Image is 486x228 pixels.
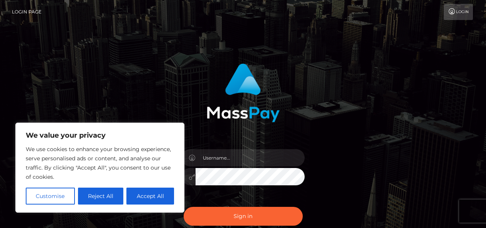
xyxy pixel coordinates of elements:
[126,188,174,205] button: Accept All
[26,131,174,140] p: We value your privacy
[184,207,303,226] button: Sign in
[15,123,184,213] div: We value your privacy
[207,63,280,122] img: MassPay Login
[444,4,473,20] a: Login
[26,188,75,205] button: Customise
[196,149,305,166] input: Username...
[78,188,124,205] button: Reject All
[26,145,174,181] p: We use cookies to enhance your browsing experience, serve personalised ads or content, and analys...
[12,4,41,20] a: Login Page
